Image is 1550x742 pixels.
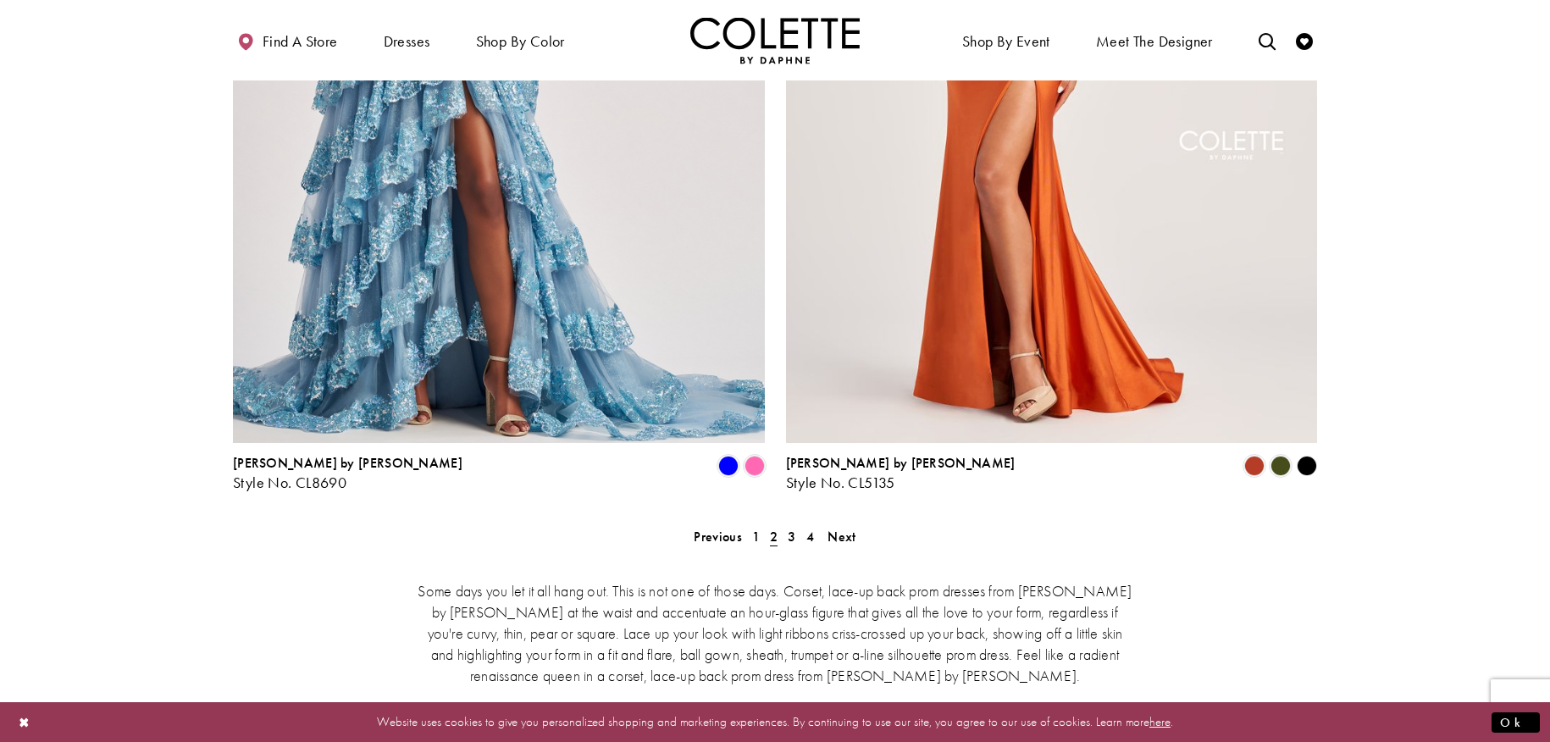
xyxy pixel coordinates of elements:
[822,524,861,549] a: Next Page
[415,580,1135,686] p: Some days you let it all hang out. This is not one of those days. Corset, lace-up back prom dress...
[1270,456,1291,476] i: Olive
[233,456,462,491] div: Colette by Daphne Style No. CL8690
[233,454,462,472] span: [PERSON_NAME] by [PERSON_NAME]
[689,524,746,549] a: Prev Page
[233,473,346,492] span: Style No. CL8690
[1297,456,1317,476] i: Black
[1244,456,1265,476] i: Sienna
[690,17,860,64] a: Visit Home Page
[476,33,565,50] span: Shop by color
[690,17,860,64] img: Colette by Daphne
[786,454,1016,472] span: [PERSON_NAME] by [PERSON_NAME]
[765,524,783,549] span: Current page
[786,456,1016,491] div: Colette by Daphne Style No. CL5135
[472,17,569,64] span: Shop by color
[263,33,338,50] span: Find a store
[752,528,760,545] span: 1
[122,711,1428,734] p: Website uses cookies to give you personalized shopping and marketing experiences. By continuing t...
[384,33,430,50] span: Dresses
[801,524,819,549] a: 4
[783,524,800,549] a: 3
[694,528,741,545] span: Previous
[745,456,765,476] i: Pink
[1492,712,1540,733] button: Submit Dialog
[10,707,39,737] button: Close Dialog
[1149,713,1171,730] a: here
[828,528,855,545] span: Next
[747,524,765,549] a: 1
[786,473,895,492] span: Style No. CL5135
[1092,17,1217,64] a: Meet the designer
[233,17,341,64] a: Find a store
[379,17,435,64] span: Dresses
[788,528,795,545] span: 3
[1254,17,1280,64] a: Toggle search
[806,528,814,545] span: 4
[718,456,739,476] i: Blue
[1096,33,1213,50] span: Meet the designer
[962,33,1050,50] span: Shop By Event
[958,17,1055,64] span: Shop By Event
[770,528,778,545] span: 2
[1292,17,1317,64] a: Check Wishlist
